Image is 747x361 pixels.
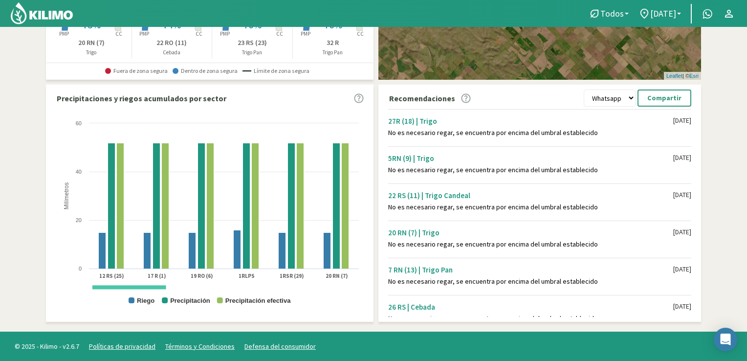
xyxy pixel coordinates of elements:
[196,30,203,37] tspan: CC
[242,68,309,74] span: Límite de zona segura
[76,217,82,223] text: 20
[57,92,226,104] p: Precipitaciones y riegos acumulados por sector
[673,265,691,273] div: [DATE]
[59,30,69,37] tspan: PMP
[388,154,673,163] div: 5RN (9) | Trigo
[388,315,673,323] div: No es necesario regar, se encuentra por encima del umbral establecido
[388,166,673,174] div: No es necesario regar, se encuentra por encima del umbral establecido
[212,38,292,48] p: 23 RS (23)
[76,169,82,175] text: 40
[637,90,691,107] button: Compartir
[10,1,74,25] img: Kilimo
[673,116,691,125] div: [DATE]
[165,342,235,351] a: Términos y Condiciones
[89,342,155,351] a: Políticas de privacidad
[389,92,455,104] p: Recomendaciones
[170,297,210,304] text: Precipitación
[132,38,212,48] p: 22 RO (11)
[293,48,373,57] p: Trigo Pan
[212,48,292,57] p: Trigo Pan
[650,8,676,19] span: [DATE]
[326,272,348,279] text: 20 RN (7)
[647,92,681,104] p: Compartir
[239,272,255,279] text: 1RLPS
[10,341,84,352] span: © 2025 - Kilimo - v2.6.7
[388,265,673,274] div: 7 RN (13) | Trigo Pan
[600,8,624,19] span: Todos
[388,240,673,248] div: No es necesario regar, se encuentra por encima del umbral establecido
[301,30,310,37] tspan: PMP
[191,272,213,279] text: 19 RO (6)
[388,302,673,312] div: 26 RS | Cebada
[76,120,82,126] text: 60
[105,68,168,74] span: Fuera de zona segura
[689,73,699,79] a: Esri
[132,48,212,57] p: Cebada
[63,182,70,209] text: Milímetros
[673,154,691,162] div: [DATE]
[51,38,132,48] p: 20 RN (7)
[244,342,316,351] a: Defensa del consumidor
[293,38,373,48] p: 32 R
[115,30,122,37] tspan: CC
[225,297,291,304] text: Precipitación efectiva
[666,73,682,79] a: Leaflet
[388,203,673,211] div: No es necesario regar, se encuentra por encima del umbral establecido
[714,328,737,351] div: Open Intercom Messenger
[388,228,673,237] div: 20 RN (7) | Trigo
[673,191,691,199] div: [DATE]
[388,191,673,200] div: 22 RS (11) | Trigo Candeal
[173,68,238,74] span: Dentro de zona segura
[137,297,154,304] text: Riego
[388,277,673,286] div: No es necesario regar, se encuentra por encima del umbral establecido
[99,272,124,279] text: 12 RS (25)
[388,129,673,137] div: No es necesario regar, se encuentra por encima del umbral establecido
[673,228,691,236] div: [DATE]
[357,30,364,37] tspan: CC
[673,302,691,311] div: [DATE]
[220,30,230,37] tspan: PMP
[280,272,304,279] text: 1RSR (29)
[664,72,701,80] div: | ©
[139,30,149,37] tspan: PMP
[79,266,82,271] text: 0
[276,30,283,37] tspan: CC
[51,48,132,57] p: Trigo
[148,272,166,279] text: 17 R (1)
[388,116,673,126] div: 27R (18) | Trigo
